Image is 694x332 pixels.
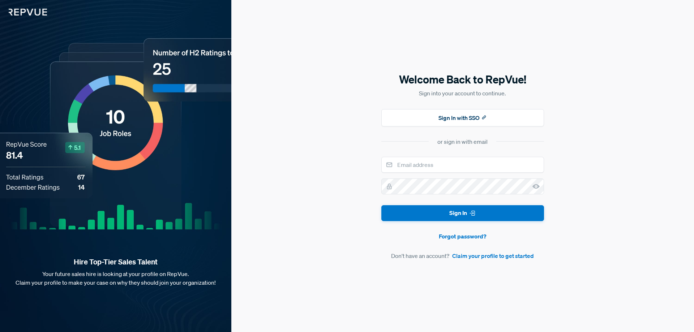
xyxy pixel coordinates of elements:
[381,72,544,87] h5: Welcome Back to RepVue!
[381,89,544,98] p: Sign into your account to continue.
[12,270,220,287] p: Your future sales hire is looking at your profile on RepVue. Claim your profile to make your case...
[452,251,534,260] a: Claim your profile to get started
[381,251,544,260] article: Don't have an account?
[381,232,544,241] a: Forgot password?
[381,157,544,173] input: Email address
[381,205,544,221] button: Sign In
[381,109,544,126] button: Sign In with SSO
[12,257,220,267] strong: Hire Top-Tier Sales Talent
[437,137,488,146] div: or sign in with email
